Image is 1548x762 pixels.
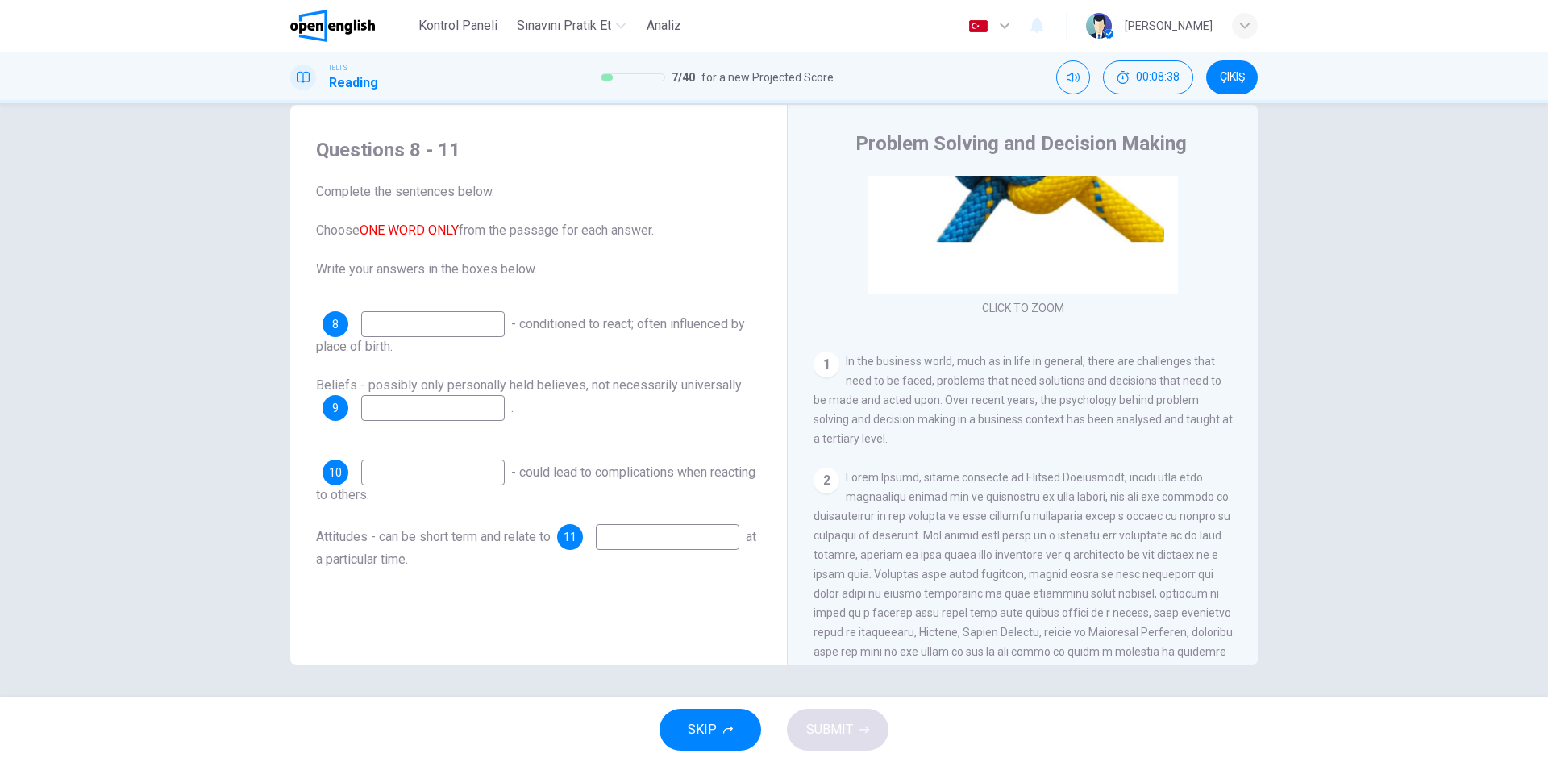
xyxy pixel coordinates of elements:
[688,718,717,741] span: SKIP
[660,709,761,751] button: SKIP
[855,131,1187,156] h4: Problem Solving and Decision Making
[316,316,745,354] span: - conditioned to react; often influenced by place of birth.
[418,16,497,35] span: Kontrol Paneli
[639,11,690,40] button: Analiz
[672,68,695,87] span: 7 / 40
[316,377,742,393] span: Beliefs - possibly only personally held believes, not necessarily universally
[316,182,761,279] span: Complete the sentences below. Choose from the passage for each answer. Write your answers in the ...
[329,467,342,478] span: 10
[814,352,839,377] div: 1
[412,11,504,40] button: Kontrol Paneli
[701,68,834,87] span: for a new Projected Score
[511,400,514,415] span: .
[316,529,551,544] span: Attitudes - can be short term and relate to
[1136,71,1180,84] span: 00:08:38
[517,16,611,35] span: Sınavını Pratik Et
[1206,60,1258,94] button: ÇIKIŞ
[332,319,339,330] span: 8
[1056,60,1090,94] div: Mute
[1103,60,1193,94] button: 00:08:38
[290,10,412,42] a: OpenEnglish logo
[329,73,378,93] h1: Reading
[332,402,339,414] span: 9
[360,223,459,238] font: ONE WORD ONLY
[316,137,761,163] h4: Questions 8 - 11
[1103,60,1193,94] div: Hide
[316,464,755,502] span: - could lead to complications when reacting to others.
[647,16,681,35] span: Analiz
[290,10,375,42] img: OpenEnglish logo
[329,62,347,73] span: IELTS
[564,531,576,543] span: 11
[1220,71,1245,84] span: ÇIKIŞ
[1125,16,1213,35] div: [PERSON_NAME]
[814,355,1233,445] span: In the business world, much as in life in general, there are challenges that need to be faced, pr...
[968,20,988,32] img: tr
[510,11,632,40] button: Sınavını Pratik Et
[814,468,839,493] div: 2
[1086,13,1112,39] img: Profile picture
